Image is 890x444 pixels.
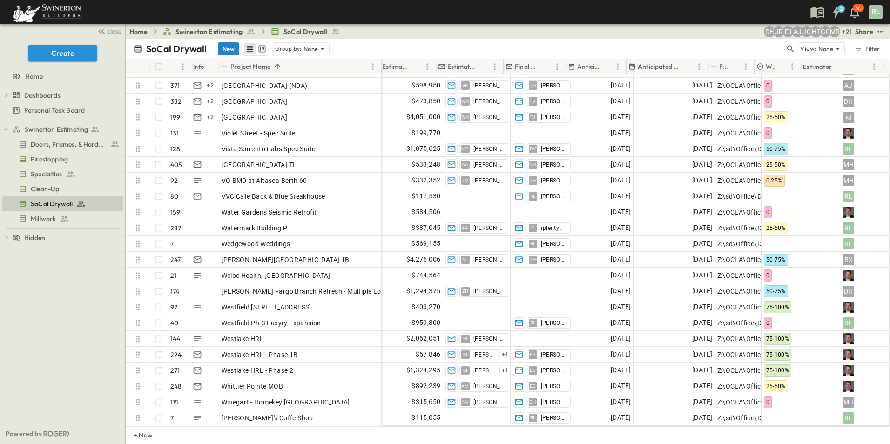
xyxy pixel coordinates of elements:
[803,54,832,80] div: Estimator
[222,176,307,185] span: VO BMD at Altasea Berth 60
[367,61,378,72] button: Menu
[541,224,566,232] span: rplentywou
[766,146,786,152] span: 50-75%
[462,85,468,86] span: VB
[473,367,496,374] span: [PERSON_NAME]
[855,27,873,36] div: Share
[766,336,789,342] span: 75-100%
[406,286,441,296] span: $1,294,375
[31,155,68,164] span: Firestopping
[766,177,782,184] span: 0-25%
[766,114,786,121] span: 25-50%
[766,209,769,215] span: 0
[28,45,97,61] button: Create
[611,333,631,344] span: [DATE]
[692,254,712,265] span: [DATE]
[692,175,712,186] span: [DATE]
[692,238,712,249] span: [DATE]
[843,270,854,281] img: Profile Picture
[222,128,296,138] span: Violet Street - Spec Suite
[529,259,536,260] span: DH
[515,62,539,71] p: Final Reviewer
[766,304,789,310] span: 75-100%
[177,61,189,72] button: Menu
[447,62,477,71] p: Estimate Lead
[766,62,775,71] p: Win Probability
[170,97,182,106] p: 332
[244,43,256,54] button: row view
[2,138,121,151] a: Doors, Frames, & Hardware
[170,366,180,375] p: 271
[692,317,712,328] span: [DATE]
[843,175,854,186] div: MH
[2,211,123,226] div: Millworktest
[787,61,798,72] button: Menu
[843,159,854,170] div: MH
[541,319,566,327] span: [PERSON_NAME]
[416,349,441,360] span: $57,846
[243,42,269,56] div: table view
[463,338,468,339] span: BI
[2,168,121,181] a: Specialties
[411,317,440,328] span: $959,300
[843,286,854,297] div: DH
[303,44,318,54] p: None
[766,130,769,136] span: 0
[843,128,854,139] img: Profile Picture
[766,256,786,263] span: 50-75%
[843,381,854,392] img: Profile Picture
[611,191,631,202] span: [DATE]
[222,223,288,233] span: Watermark Building P
[875,26,886,37] button: test
[692,143,712,154] span: [DATE]
[541,256,566,263] span: [PERSON_NAME]
[222,113,288,122] span: [GEOGRAPHIC_DATA]
[719,62,728,71] p: File Path
[222,350,298,359] span: Westlake HRL - Phase 1B
[529,180,536,181] span: DH
[170,192,178,201] p: 80
[2,103,123,118] div: Personal Task Boardtest
[773,26,784,37] div: Joshua Russell (joshua.russell@swinerton.com)
[12,89,121,102] a: Dashboards
[843,302,854,313] img: Profile Picture
[577,62,600,71] p: Anticipated Start
[541,351,566,358] span: [PERSON_NAME]
[541,98,566,105] span: [PERSON_NAME]
[541,114,566,121] span: [PERSON_NAME]
[854,44,880,54] div: Filter
[541,82,566,89] span: [PERSON_NAME]
[766,272,769,279] span: 0
[541,177,566,184] span: [PERSON_NAME]
[218,42,239,55] button: New
[162,27,256,36] a: Swinerton Estimating
[406,254,441,265] span: $4,276,006
[170,303,177,312] p: 97
[473,351,496,358] span: [PERSON_NAME]
[818,44,833,54] p: None
[31,140,107,149] span: Doors, Frames, & Hardware
[843,207,854,218] img: Profile Picture
[855,5,862,12] p: 30
[222,208,317,217] span: Water Gardens Seismic Retrofit
[170,287,180,296] p: 174
[283,27,327,36] span: SoCal Drywall
[801,26,812,37] div: Jorge Garcia (jorgarcia@swinerton.com)
[222,271,330,280] span: Welbe Health, [GEOGRAPHIC_DATA]
[766,320,769,326] span: 0
[222,303,311,312] span: Westfield [STREET_ADDRESS]
[205,96,216,107] div: + 2
[411,207,440,217] span: $584,506
[850,42,883,55] button: Filter
[170,144,181,154] p: 128
[168,59,191,74] div: #
[764,26,775,37] div: Daryll Hayward (daryll.hayward@swinerton.com)
[146,42,207,55] p: SoCal Drywall
[411,238,440,249] span: $569,155
[692,286,712,296] span: [DATE]
[869,5,883,19] div: RL
[541,367,566,374] span: [PERSON_NAME]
